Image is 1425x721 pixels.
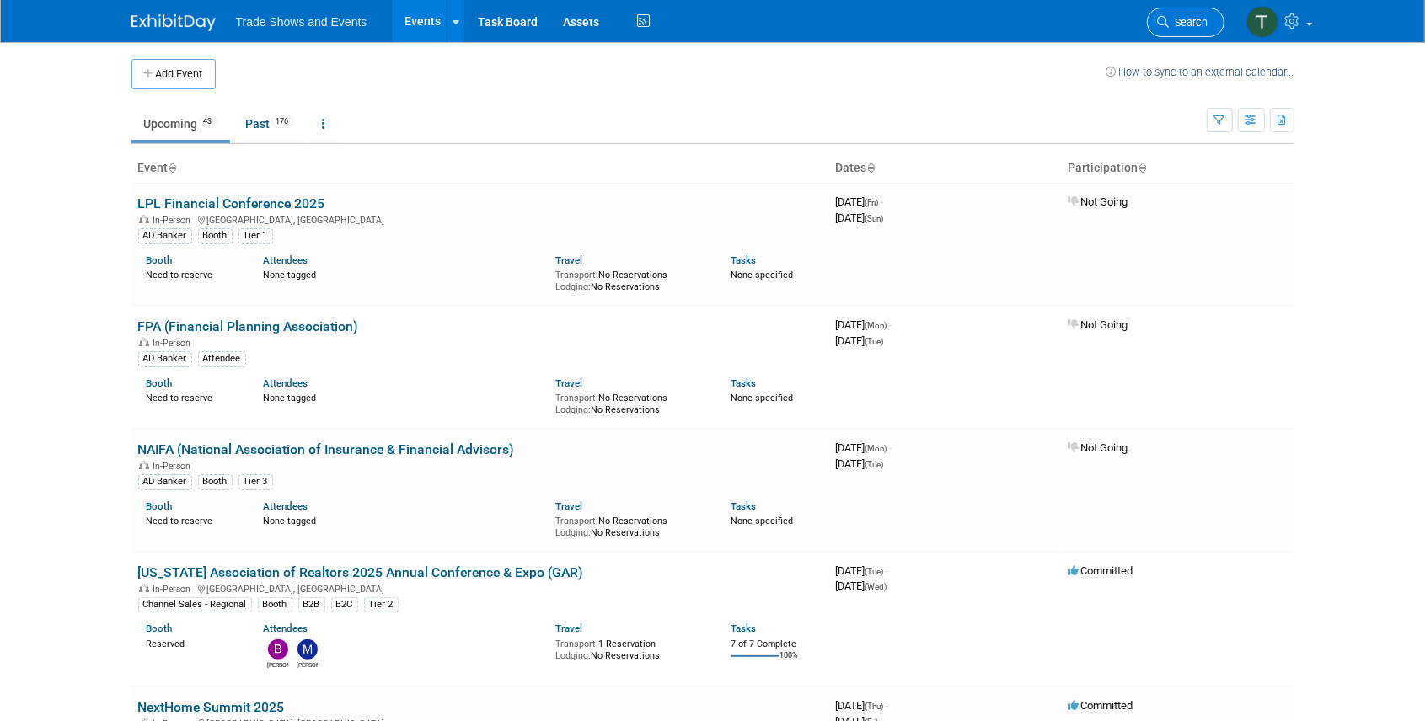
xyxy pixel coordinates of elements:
div: Maurice Vincent [297,660,318,670]
a: Attendees [263,500,308,512]
span: In-Person [153,584,196,595]
img: Barbara Wilkinson [268,639,288,660]
span: - [887,564,889,577]
span: (Mon) [865,321,887,330]
div: Booth [198,474,233,489]
span: (Wed) [865,582,887,591]
span: [DATE] [836,318,892,331]
span: (Fri) [865,198,879,207]
span: 43 [199,115,217,128]
span: - [890,318,892,331]
img: Maurice Vincent [297,639,318,660]
span: [DATE] [836,699,889,712]
a: Tasks [731,622,756,634]
div: None tagged [263,512,543,527]
div: Need to reserve [147,512,238,527]
a: FPA (Financial Planning Association) [138,318,359,334]
a: Attendees [263,377,308,389]
span: In-Person [153,215,196,226]
a: Travel [555,500,582,512]
span: [DATE] [836,457,884,470]
div: 1 Reservation No Reservations [555,635,705,661]
span: (Tue) [865,567,884,576]
span: [DATE] [836,195,884,208]
a: Booth [147,500,173,512]
div: No Reservations No Reservations [555,512,705,538]
div: AD Banker [138,228,192,243]
div: Need to reserve [147,389,238,404]
a: Past176 [233,108,307,140]
a: Tasks [731,377,756,389]
span: (Mon) [865,444,887,453]
span: Not Going [1069,441,1128,454]
span: Lodging: [555,281,591,292]
a: NextHome Summit 2025 [138,699,285,715]
span: - [881,195,884,208]
div: Reserved [147,635,238,650]
div: AD Banker [138,351,192,366]
th: Event [131,154,829,183]
span: Search [1170,16,1208,29]
div: None tagged [263,266,543,281]
div: B2C [331,597,358,612]
span: Transport: [555,270,598,280]
a: Tasks [731,500,756,512]
div: Attendee [198,351,246,366]
span: In-Person [153,461,196,472]
span: - [890,441,892,454]
span: (Tue) [865,337,884,346]
td: 100% [779,651,798,674]
span: [DATE] [836,211,884,224]
img: In-Person Event [139,461,149,469]
a: [US_STATE] Association of Realtors 2025 Annual Conference & Expo (GAR) [138,564,584,580]
span: Transport: [555,638,598,649]
span: Not Going [1069,195,1128,208]
a: Booth [147,622,173,634]
span: - [887,699,889,712]
div: Booth [258,597,292,612]
div: Tier 3 [238,474,273,489]
div: 7 of 7 Complete [731,638,822,650]
div: Channel Sales - Regional [138,597,252,612]
th: Participation [1062,154,1294,183]
a: Booth [147,377,173,389]
button: Add Event [131,59,216,89]
img: In-Person Event [139,584,149,592]
div: Tier 2 [364,597,399,612]
div: No Reservations No Reservations [555,389,705,415]
span: [DATE] [836,564,889,577]
img: ExhibitDay [131,14,216,31]
a: How to sync to an external calendar... [1106,66,1294,78]
a: Sort by Participation Type [1138,161,1147,174]
div: [GEOGRAPHIC_DATA], [GEOGRAPHIC_DATA] [138,212,822,226]
a: Tasks [731,254,756,266]
span: Committed [1069,564,1133,577]
div: Barbara Wilkinson [267,660,288,670]
span: Transport: [555,515,598,526]
a: Travel [555,254,582,266]
img: In-Person Event [139,215,149,223]
div: Tier 1 [238,228,273,243]
a: Attendees [263,622,308,634]
span: [DATE] [836,579,887,592]
a: Attendees [263,254,308,266]
div: AD Banker [138,474,192,489]
div: B2B [298,597,325,612]
div: Need to reserve [147,266,238,281]
div: Booth [198,228,233,243]
a: NAIFA (National Association of Insurance & Financial Advisors) [138,441,515,457]
span: In-Person [153,338,196,349]
a: Travel [555,622,582,634]
a: Sort by Start Date [867,161,876,174]
span: Lodging: [555,650,591,661]
th: Dates [829,154,1062,183]
a: Search [1147,8,1224,37]
img: Tiff Wagner [1246,6,1278,38]
span: None specified [731,515,793,526]
div: No Reservations No Reservations [555,266,705,292]
span: Lodging: [555,527,591,538]
a: Travel [555,377,582,389]
span: (Tue) [865,460,884,469]
span: [DATE] [836,441,892,454]
span: None specified [731,270,793,280]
